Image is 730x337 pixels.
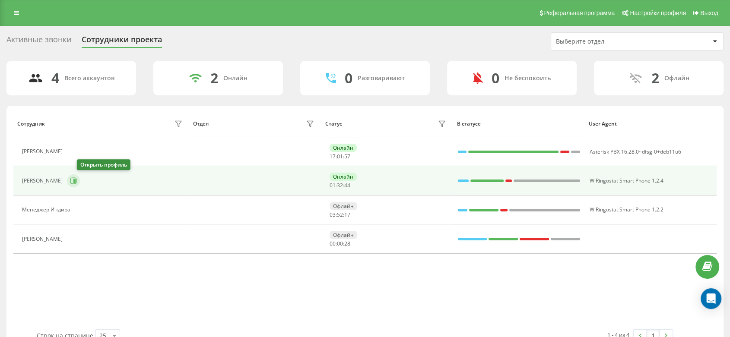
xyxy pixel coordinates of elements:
[51,70,59,86] div: 4
[6,35,71,48] div: Активные звонки
[22,148,65,154] div: [PERSON_NAME]
[330,182,336,189] span: 01
[325,121,342,127] div: Статус
[330,212,350,218] div: : :
[330,240,336,247] span: 00
[505,75,551,82] div: Не беспокоить
[330,173,357,181] div: Онлайн
[223,75,248,82] div: Онлайн
[651,70,659,86] div: 2
[210,70,218,86] div: 2
[330,211,336,218] span: 03
[330,241,350,247] div: : :
[330,153,336,160] span: 17
[664,75,689,82] div: Офлайн
[337,211,343,218] span: 52
[590,206,663,213] span: W Ringostat Smart Phone 1.2.2
[590,148,681,155] span: Asterisk PBX 16.28.0~dfsg-0+deb11u6
[330,202,357,210] div: Офлайн
[590,177,663,184] span: W Ringostat Smart Phone 1.2.4
[22,207,73,213] div: Менеджер Индира
[492,70,499,86] div: 0
[544,9,615,16] span: Реферальная программа
[345,70,352,86] div: 0
[337,240,343,247] span: 00
[344,182,350,189] span: 44
[17,121,45,127] div: Сотрудник
[77,160,130,170] div: Открыть профиль
[589,121,712,127] div: User Agent
[64,75,114,82] div: Всего аккаунтов
[193,121,209,127] div: Отдел
[344,211,350,218] span: 17
[344,240,350,247] span: 28
[330,183,350,189] div: : :
[330,144,357,152] div: Онлайн
[22,178,65,184] div: [PERSON_NAME]
[700,9,718,16] span: Выход
[344,153,350,160] span: 57
[330,231,357,239] div: Офлайн
[337,153,343,160] span: 01
[330,154,350,160] div: : :
[337,182,343,189] span: 32
[457,121,581,127] div: В статусе
[556,38,659,45] div: Выберите отдел
[82,35,162,48] div: Сотрудники проекта
[358,75,405,82] div: Разговаривают
[630,9,686,16] span: Настройки профиля
[22,236,65,242] div: [PERSON_NAME]
[701,288,721,309] div: Open Intercom Messenger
